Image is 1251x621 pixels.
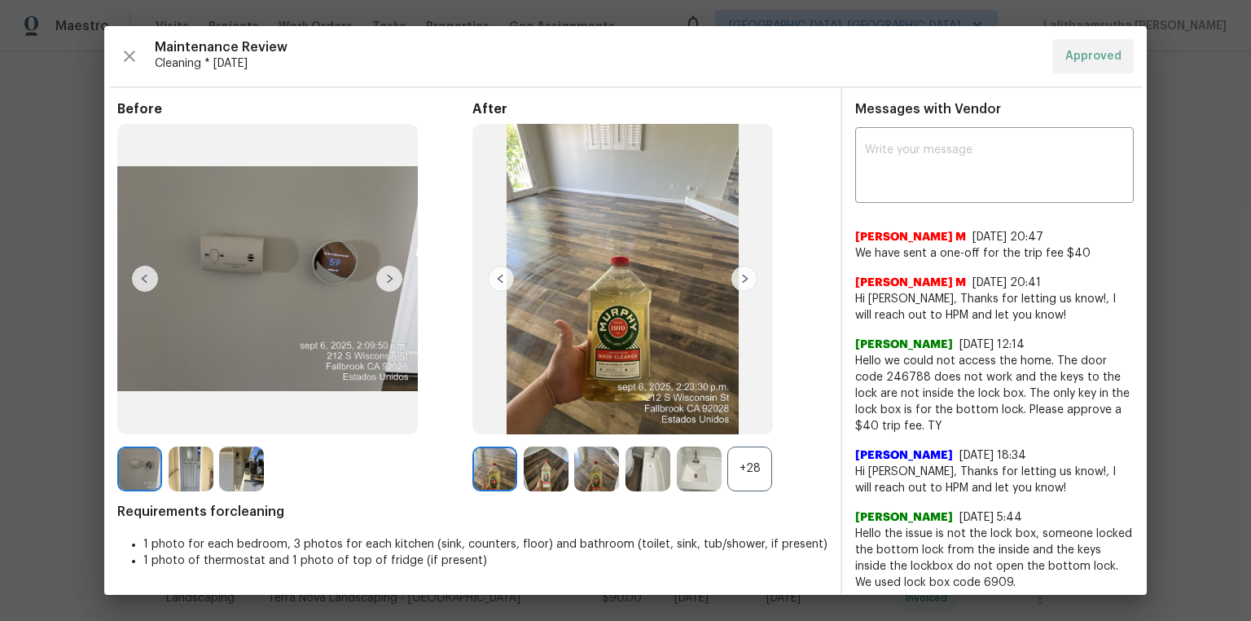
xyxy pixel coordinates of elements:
[132,266,158,292] img: left-chevron-button-url
[855,353,1134,434] span: Hello we could not access the home. The door code 246788 does not work and the keys to the lock a...
[972,277,1041,288] span: [DATE] 20:41
[155,55,1039,72] span: Cleaning * [DATE]
[376,266,402,292] img: right-chevron-button-url
[855,337,953,353] span: [PERSON_NAME]
[117,504,827,520] span: Requirements for cleaning
[855,245,1134,262] span: We have sent a one-off for the trip fee $40
[959,339,1025,350] span: [DATE] 12:14
[972,231,1043,243] span: [DATE] 20:47
[855,229,966,245] span: [PERSON_NAME] M
[488,266,514,292] img: left-chevron-button-url
[143,553,827,569] li: 1 photo of thermostat and 1 photo of top of fridge (if present)
[155,39,1039,55] span: Maintenance Review
[855,447,953,464] span: [PERSON_NAME]
[855,291,1134,324] span: Hi [PERSON_NAME], Thanks for letting us know!, I will reach out to HPM and let you know!
[959,512,1022,523] span: [DATE] 5:44
[959,450,1026,461] span: [DATE] 18:34
[117,101,472,117] span: Before
[855,464,1134,496] span: Hi [PERSON_NAME], Thanks for letting us know!, I will reach out to HPM and let you know!
[731,266,757,292] img: right-chevron-button-url
[855,275,966,291] span: [PERSON_NAME] M
[472,101,827,117] span: After
[143,536,827,553] li: 1 photo for each bedroom, 3 photos for each kitchen (sink, counters, floor) and bathroom (toilet,...
[727,447,772,491] div: +28
[855,103,1001,116] span: Messages with Vendor
[855,526,1134,591] span: Hello the issue is not the lock box, someone locked the bottom lock from the inside and the keys ...
[855,509,953,526] span: [PERSON_NAME]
